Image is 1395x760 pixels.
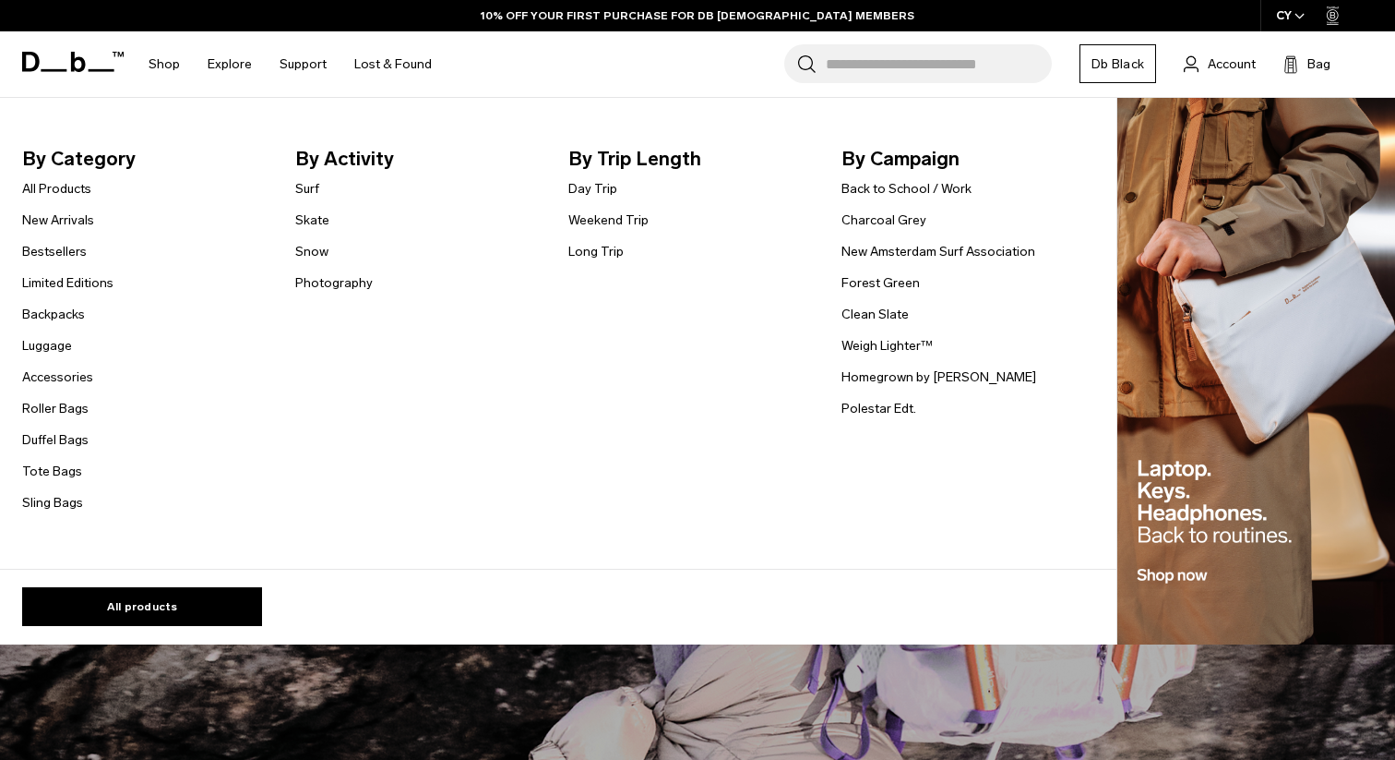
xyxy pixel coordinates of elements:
a: Weekend Trip [568,211,649,230]
a: Skate [295,211,329,230]
a: New Arrivals [22,211,94,230]
a: All Products [22,179,91,199]
button: Bag [1283,53,1330,75]
a: Db Black [1079,44,1156,83]
a: New Amsterdam Surf Association [841,242,1035,261]
a: Account [1184,53,1256,75]
nav: Main Navigation [135,31,446,97]
a: Tote Bags [22,462,82,481]
a: Bestsellers [22,242,87,261]
span: By Activity [295,144,539,174]
a: Homegrown by [PERSON_NAME] [841,368,1036,387]
span: Bag [1307,54,1330,74]
a: Accessories [22,368,93,387]
a: Weigh Lighter™ [841,336,933,356]
a: Charcoal Grey [841,211,926,230]
a: Limited Editions [22,273,113,293]
span: Account [1208,54,1256,74]
a: Clean Slate [841,305,909,324]
a: All products [22,587,262,626]
a: Day Trip [568,179,617,199]
span: By Campaign [841,144,1085,174]
span: By Trip Length [568,144,812,174]
a: Snow [295,242,328,261]
a: Back to School / Work [841,179,972,199]
a: Roller Bags [22,399,89,418]
a: 10% OFF YOUR FIRST PURCHASE FOR DB [DEMOGRAPHIC_DATA] MEMBERS [481,7,914,24]
a: Duffel Bags [22,430,89,450]
img: Db [1117,98,1395,645]
a: Polestar Edt. [841,399,916,418]
a: Shop [149,31,180,97]
a: Forest Green [841,273,920,293]
a: Sling Bags [22,493,83,513]
a: Backpacks [22,305,85,324]
a: Photography [295,273,373,293]
a: Surf [295,179,319,199]
a: Luggage [22,336,72,356]
span: By Category [22,144,266,174]
a: Lost & Found [354,31,432,97]
a: Support [280,31,327,97]
a: Explore [208,31,252,97]
a: Long Trip [568,242,624,261]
